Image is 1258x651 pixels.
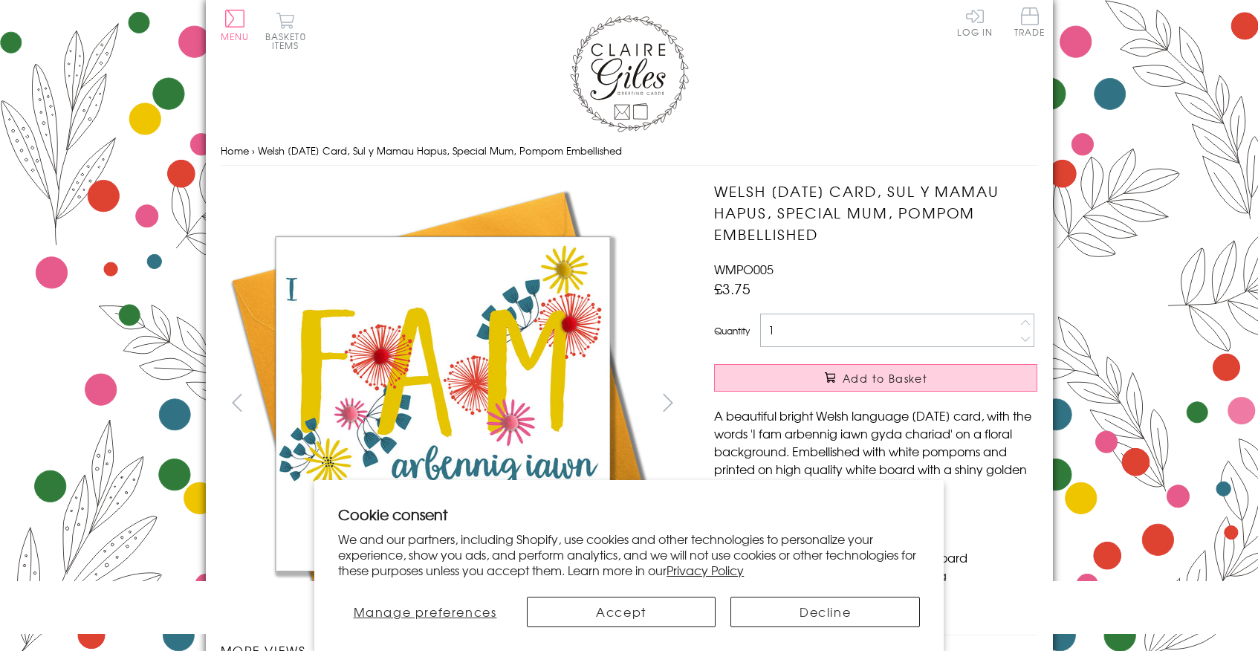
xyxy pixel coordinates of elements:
span: Manage preferences [354,603,497,621]
h1: Welsh [DATE] Card, Sul y Mamau Hapus, Special Mum, Pompom Embellished [714,181,1037,244]
button: Manage preferences [338,597,512,627]
nav: breadcrumbs [221,136,1038,166]
button: prev [221,386,254,419]
span: WMPO005 [714,260,774,278]
a: Home [221,143,249,158]
button: Basket0 items [265,12,306,50]
span: £3.75 [714,278,750,299]
h2: Cookie consent [338,504,920,525]
img: Claire Giles Greetings Cards [570,15,689,132]
a: Trade [1014,7,1045,39]
span: Trade [1014,7,1045,36]
button: Menu [221,10,250,41]
p: We and our partners, including Shopify, use cookies and other technologies to personalize your ex... [338,531,920,577]
a: Log In [957,7,993,36]
p: A beautiful bright Welsh language [DATE] card, with the words 'I fam arbennig iawn gyda chariad' ... [714,407,1037,496]
label: Quantity [714,324,750,337]
span: 0 items [272,30,306,52]
button: Add to Basket [714,364,1037,392]
button: next [651,386,684,419]
a: Privacy Policy [667,561,744,579]
span: Menu [221,30,250,43]
span: › [252,143,255,158]
span: Welsh [DATE] Card, Sul y Mamau Hapus, Special Mum, Pompom Embellished [258,143,622,158]
span: Add to Basket [843,371,927,386]
button: Decline [730,597,919,627]
img: Welsh Mother's Day Card, Sul y Mamau Hapus, Special Mum, Pompom Embellished [684,181,1130,626]
img: Welsh Mother's Day Card, Sul y Mamau Hapus, Special Mum, Pompom Embellished [220,181,666,626]
button: Accept [527,597,716,627]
